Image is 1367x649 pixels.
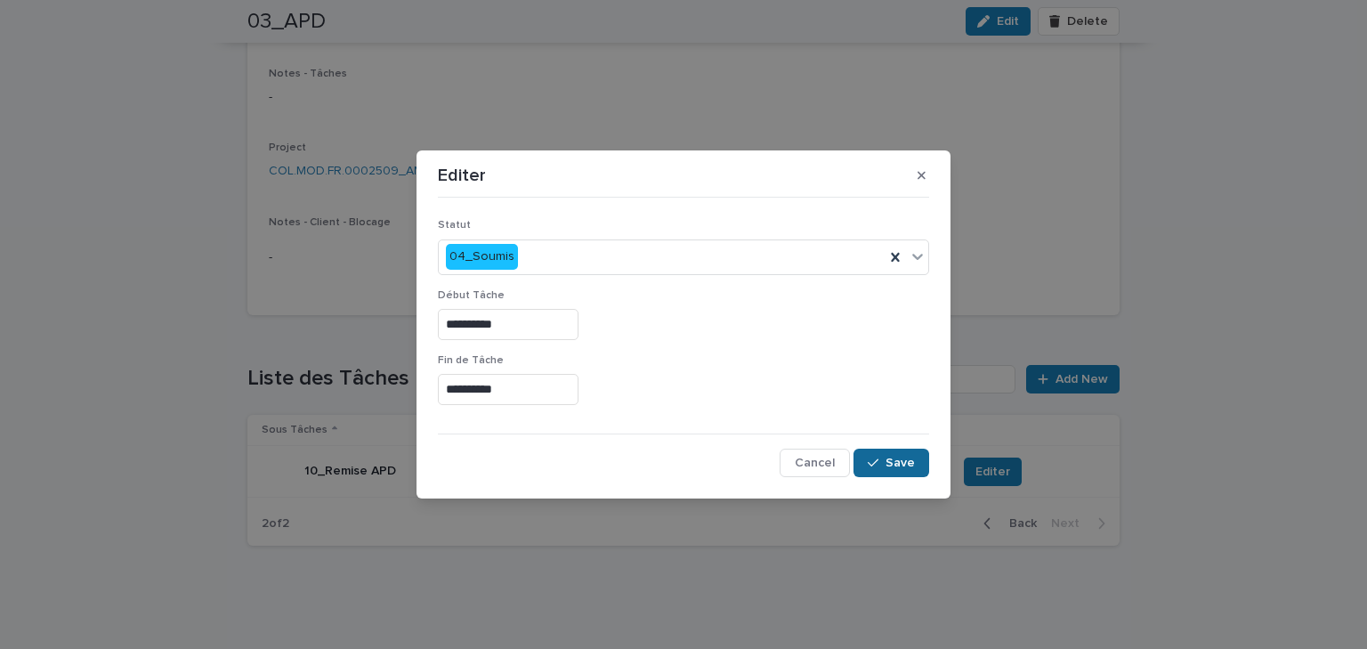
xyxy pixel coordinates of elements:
span: Début Tâche [438,290,505,301]
span: Cancel [795,457,835,469]
button: Save [853,449,929,477]
p: Editer [438,165,486,186]
div: 04_Soumis [446,244,518,270]
button: Cancel [780,449,850,477]
span: Save [886,457,915,469]
span: Fin de Tâche [438,355,504,366]
span: Statut [438,220,471,231]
